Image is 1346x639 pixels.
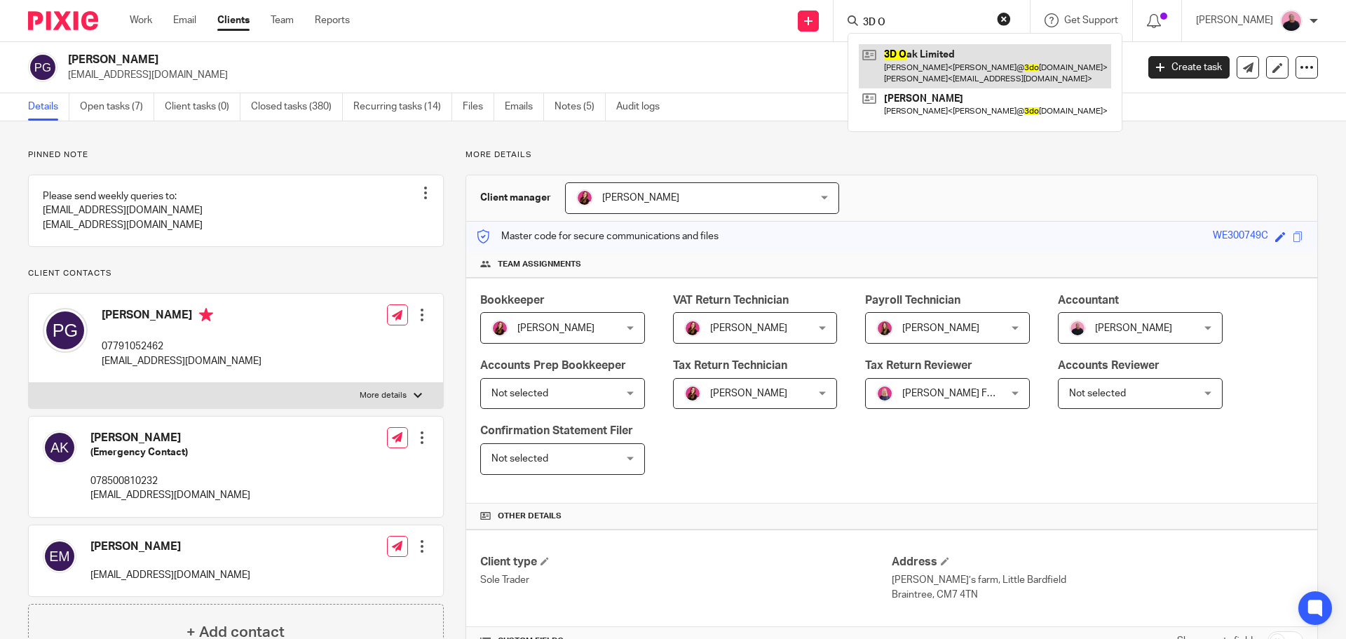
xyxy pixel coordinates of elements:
img: Bio%20-%20Kemi%20.png [1280,10,1303,32]
h2: [PERSON_NAME] [68,53,916,67]
span: Get Support [1064,15,1118,25]
img: 21.png [684,385,701,402]
h5: (Emergency Contact) [90,445,250,459]
a: Files [463,93,494,121]
span: Tax Return Technician [673,360,787,371]
p: Master code for secure communications and files [477,229,719,243]
span: Accounts Prep Bookkeeper [480,360,626,371]
p: [PERSON_NAME]’s farm, Little Bardfield [892,573,1303,587]
p: [PERSON_NAME] [1196,13,1273,27]
img: 21.png [684,320,701,337]
a: Audit logs [616,93,670,121]
span: Accounts Reviewer [1058,360,1160,371]
span: Team assignments [498,259,581,270]
h4: Address [892,555,1303,570]
i: Primary [199,308,213,322]
a: Client tasks (0) [165,93,240,121]
img: Cheryl%20Sharp%20FCCA.png [876,385,893,402]
a: Closed tasks (380) [251,93,343,121]
span: Confirmation Statement Filer [480,425,633,436]
span: [PERSON_NAME] [517,323,594,333]
h4: [PERSON_NAME] [90,539,250,554]
span: Payroll Technician [865,295,960,306]
img: Pixie [28,11,98,30]
a: Reports [315,13,350,27]
img: svg%3E [43,431,76,464]
img: svg%3E [28,53,57,82]
a: Create task [1148,56,1230,79]
img: Bio%20-%20Kemi%20.png [1069,320,1086,337]
p: 07791052462 [102,339,261,354]
img: 17.png [876,320,893,337]
span: [PERSON_NAME] [710,389,787,398]
span: [PERSON_NAME] [710,323,787,333]
p: More details [465,149,1318,161]
span: [PERSON_NAME] FCCA [902,389,1007,398]
span: [PERSON_NAME] [1095,323,1172,333]
span: Tax Return Reviewer [865,360,972,371]
h3: Client manager [480,191,551,205]
p: Client contacts [28,268,444,279]
span: Other details [498,511,562,522]
span: [PERSON_NAME] [902,323,979,333]
a: Notes (5) [555,93,606,121]
span: Not selected [491,389,548,398]
span: VAT Return Technician [673,295,789,306]
a: Open tasks (7) [80,93,154,121]
h4: [PERSON_NAME] [102,308,261,325]
a: Team [271,13,294,27]
span: Not selected [1069,389,1126,398]
h4: Client type [480,555,892,570]
p: 078500810232 [90,474,250,488]
a: Recurring tasks (14) [353,93,452,121]
input: Search [862,17,988,29]
span: Accountant [1058,295,1119,306]
span: Not selected [491,454,548,464]
a: Work [130,13,152,27]
span: Bookkeeper [480,295,545,306]
button: Clear [997,12,1011,26]
p: Pinned note [28,149,444,161]
p: [EMAIL_ADDRESS][DOMAIN_NAME] [68,68,1127,82]
p: More details [360,390,407,401]
img: 21.png [576,189,593,206]
img: svg%3E [43,308,88,353]
span: [PERSON_NAME] [602,193,679,203]
p: [EMAIL_ADDRESS][DOMAIN_NAME] [90,488,250,502]
h4: [PERSON_NAME] [90,431,250,445]
div: WE300749C [1213,229,1268,245]
a: Email [173,13,196,27]
p: [EMAIL_ADDRESS][DOMAIN_NAME] [102,354,261,368]
p: [EMAIL_ADDRESS][DOMAIN_NAME] [90,568,250,582]
p: Braintree, CM7 4TN [892,588,1303,602]
a: Clients [217,13,250,27]
a: Emails [505,93,544,121]
img: 21.png [491,320,508,337]
img: svg%3E [43,539,76,573]
p: Sole Trader [480,573,892,587]
a: Details [28,93,69,121]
